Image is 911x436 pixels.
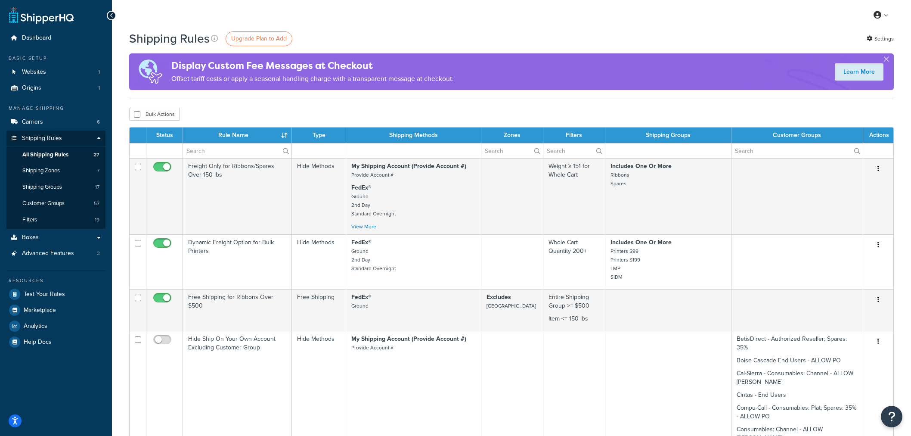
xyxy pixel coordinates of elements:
[6,80,105,96] li: Origins
[22,69,46,76] span: Websites
[6,147,105,163] a: All Shipping Rules 27
[543,158,605,234] td: Weight ≥ 151 for Whole Cart
[22,167,60,174] span: Shipping Zones
[6,131,105,229] li: Shipping Rules
[94,200,99,207] span: 57
[6,212,105,228] li: Filters
[6,163,105,179] a: Shipping Zones 7
[6,80,105,96] a: Origins 1
[6,114,105,130] a: Carriers 6
[351,302,369,310] small: Ground
[292,234,346,289] td: Hide Methods
[183,143,291,158] input: Search
[171,59,454,73] h4: Display Custom Fee Messages at Checkout
[610,171,629,187] small: Ribbons Spares
[351,193,396,218] small: Ground 2nd Day Standard Overnight
[346,128,481,143] th: Shipping Methods
[6,246,105,262] a: Advanced Features 3
[351,238,371,247] strong: FedEx®
[6,196,105,212] a: Customer Groups 57
[22,151,68,159] span: All Shipping Rules
[97,167,99,174] span: 7
[22,84,41,92] span: Origins
[6,147,105,163] li: All Shipping Rules
[548,315,600,323] p: Item <= 150 lbs
[95,184,99,191] span: 17
[183,128,292,143] th: Rule Name : activate to sort column ascending
[171,73,454,85] p: Offset tariff costs or apply a seasonal handling charge with a transparent message at checkout.
[351,171,394,179] small: Provide Account #
[146,128,183,143] th: Status
[24,291,65,298] span: Test Your Rates
[9,6,74,24] a: ShipperHQ Home
[543,289,605,331] td: Entire Shipping Group >= $500
[97,250,100,257] span: 3
[6,302,105,318] a: Marketplace
[737,356,858,365] p: Boise Cascade End Users - ALLOW PO
[22,34,51,42] span: Dashboard
[835,63,883,81] a: Learn More
[351,223,376,230] a: View More
[6,179,105,195] a: Shipping Groups 17
[183,289,292,331] td: Free Shipping for Ribbons Over $500
[24,339,52,346] span: Help Docs
[481,143,543,158] input: Search
[731,143,863,158] input: Search
[95,216,99,224] span: 19
[24,323,47,330] span: Analytics
[6,30,105,46] li: Dashboard
[93,151,99,159] span: 27
[98,69,100,76] span: 1
[22,118,43,126] span: Carriers
[351,293,371,302] strong: FedEx®
[6,212,105,228] a: Filters 19
[22,216,37,224] span: Filters
[6,55,105,62] div: Basic Setup
[292,128,346,143] th: Type
[22,135,62,142] span: Shipping Rules
[6,230,105,246] a: Boxes
[292,289,346,331] td: Free Shipping
[737,369,858,386] p: Cal-Sierra - Consumables: Channel - ALLOW [PERSON_NAME]
[22,234,39,241] span: Boxes
[6,196,105,212] li: Customer Groups
[867,33,894,45] a: Settings
[731,128,863,143] th: Customer Groups
[610,247,640,281] small: Printers $99 Printers $199 LMP SIDM
[129,30,210,47] h1: Shipping Rules
[881,406,902,427] button: Open Resource Center
[183,158,292,234] td: Freight Only for Ribbons/Spares Over 150 lbs
[292,158,346,234] td: Hide Methods
[351,183,371,192] strong: FedEx®
[6,64,105,80] li: Websites
[543,128,605,143] th: Filters
[863,128,893,143] th: Actions
[6,318,105,334] a: Analytics
[129,108,180,121] button: Bulk Actions
[97,118,100,126] span: 6
[22,250,74,257] span: Advanced Features
[351,247,396,272] small: Ground 2nd Day Standard Overnight
[6,277,105,284] div: Resources
[98,84,100,92] span: 1
[481,128,543,143] th: Zones
[351,344,394,352] small: Provide Account #
[610,162,672,171] strong: Includes One Or More
[231,34,287,43] span: Upgrade Plan to Add
[486,302,536,310] small: [GEOGRAPHIC_DATA]
[6,131,105,146] a: Shipping Rules
[6,163,105,179] li: Shipping Zones
[183,234,292,289] td: Dynamic Freight Option for Bulk Printers
[6,334,105,350] a: Help Docs
[543,143,605,158] input: Search
[351,162,466,171] strong: My Shipping Account (Provide Account #)
[22,200,65,207] span: Customer Groups
[737,404,858,421] p: Compu-Call - Consumables: Plat; Spares: 35% - ALLOW PO
[605,128,731,143] th: Shipping Groups
[24,307,56,314] span: Marketplace
[6,64,105,80] a: Websites 1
